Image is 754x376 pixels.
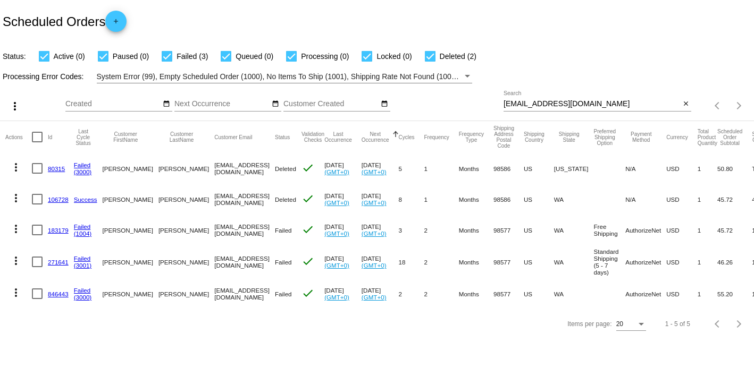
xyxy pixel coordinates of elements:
[399,134,415,140] button: Change sorting for Cycles
[74,223,91,230] a: Failed
[324,153,362,184] mat-cell: [DATE]
[48,259,69,266] a: 271641
[74,129,93,146] button: Change sorting for LastProcessingCycleId
[524,215,554,245] mat-cell: US
[10,254,22,267] mat-icon: more_vert
[103,278,158,309] mat-cell: [PERSON_NAME]
[214,153,275,184] mat-cell: [EMAIL_ADDRESS][DOMAIN_NAME]
[524,131,544,143] button: Change sorting for ShippingCountry
[214,245,275,278] mat-cell: [EMAIL_ADDRESS][DOMAIN_NAME]
[524,278,554,309] mat-cell: US
[110,18,122,30] mat-icon: add
[275,196,296,203] span: Deleted
[698,121,717,153] mat-header-cell: Total Product Quantity
[698,153,717,184] mat-cell: 1
[97,70,473,83] mat-select: Filter by Processing Error Codes
[594,245,626,278] mat-cell: Standard Shipping (5 - 7 days)
[625,215,666,245] mat-cell: AuthorizeNet
[275,290,292,297] span: Failed
[214,278,275,309] mat-cell: [EMAIL_ADDRESS][DOMAIN_NAME]
[594,215,626,245] mat-cell: Free Shipping
[158,245,214,278] mat-cell: [PERSON_NAME]
[301,121,324,153] mat-header-cell: Validation Checks
[524,184,554,215] mat-cell: US
[362,199,387,206] a: (GMT+0)
[103,245,158,278] mat-cell: [PERSON_NAME]
[301,192,314,205] mat-icon: check
[524,153,554,184] mat-cell: US
[362,168,387,175] a: (GMT+0)
[324,278,362,309] mat-cell: [DATE]
[666,184,698,215] mat-cell: USD
[524,245,554,278] mat-cell: US
[362,184,399,215] mat-cell: [DATE]
[493,278,524,309] mat-cell: 98577
[74,161,91,168] a: Failed
[74,262,92,269] a: (3001)
[707,313,728,335] button: Previous page
[459,153,493,184] mat-cell: Months
[625,184,666,215] mat-cell: N/A
[362,215,399,245] mat-cell: [DATE]
[362,131,389,143] button: Change sorting for NextOccurrenceUtc
[362,278,399,309] mat-cell: [DATE]
[10,192,22,204] mat-icon: more_vert
[376,50,412,63] span: Locked (0)
[717,184,752,215] mat-cell: 45.72
[275,259,292,266] span: Failed
[399,215,424,245] mat-cell: 3
[324,199,349,206] a: (GMT+0)
[301,161,314,174] mat-icon: check
[424,245,459,278] mat-cell: 2
[459,245,493,278] mat-cell: Months
[54,50,85,63] span: Active (0)
[103,184,158,215] mat-cell: [PERSON_NAME]
[424,215,459,245] mat-cell: 2
[625,131,657,143] button: Change sorting for PaymentMethod.Type
[272,100,279,108] mat-icon: date_range
[625,245,666,278] mat-cell: AuthorizeNet
[275,165,296,172] span: Deleted
[554,278,594,309] mat-cell: WA
[459,184,493,215] mat-cell: Months
[10,286,22,299] mat-icon: more_vert
[567,320,611,328] div: Items per page:
[698,245,717,278] mat-cell: 1
[3,72,84,81] span: Processing Error Codes:
[424,153,459,184] mat-cell: 1
[214,215,275,245] mat-cell: [EMAIL_ADDRESS][DOMAIN_NAME]
[174,100,270,108] input: Next Occurrence
[301,255,314,268] mat-icon: check
[48,196,69,203] a: 106728
[275,227,292,234] span: Failed
[113,50,149,63] span: Paused (0)
[103,215,158,245] mat-cell: [PERSON_NAME]
[554,184,594,215] mat-cell: WA
[324,215,362,245] mat-cell: [DATE]
[324,262,349,269] a: (GMT+0)
[504,100,680,108] input: Search
[399,278,424,309] mat-cell: 2
[324,245,362,278] mat-cell: [DATE]
[707,95,728,116] button: Previous page
[493,184,524,215] mat-cell: 98586
[728,313,750,335] button: Next page
[399,245,424,278] mat-cell: 18
[625,153,666,184] mat-cell: N/A
[554,215,594,245] mat-cell: WA
[424,278,459,309] mat-cell: 2
[48,134,52,140] button: Change sorting for Id
[459,215,493,245] mat-cell: Months
[381,100,388,108] mat-icon: date_range
[74,294,92,301] a: (3000)
[74,196,97,203] a: Success
[74,255,91,262] a: Failed
[440,50,476,63] span: Deleted (2)
[158,131,205,143] button: Change sorting for CustomerLastName
[698,184,717,215] mat-cell: 1
[666,278,698,309] mat-cell: USD
[158,215,214,245] mat-cell: [PERSON_NAME]
[459,131,484,143] button: Change sorting for FrequencyType
[103,153,158,184] mat-cell: [PERSON_NAME]
[362,245,399,278] mat-cell: [DATE]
